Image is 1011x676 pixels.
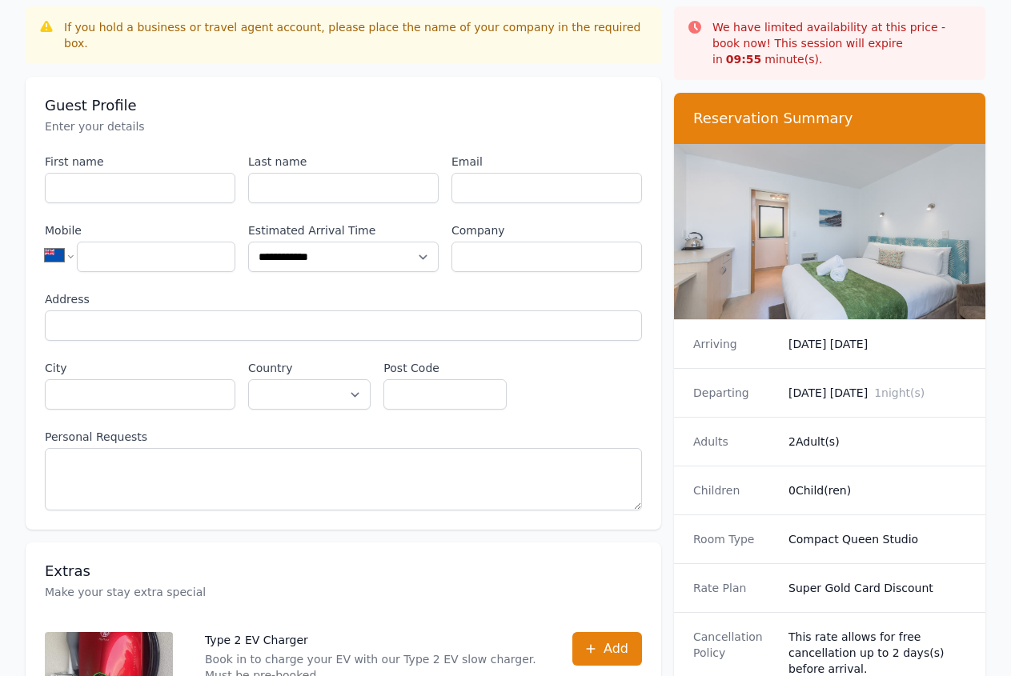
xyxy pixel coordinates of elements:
label: First name [45,154,235,170]
dt: Arriving [693,336,776,352]
label: Country [248,360,371,376]
p: We have limited availability at this price - book now! This session will expire in minute(s). [712,19,973,67]
h3: Extras [45,562,642,581]
div: If you hold a business or travel agent account, please place the name of your company in the requ... [64,19,648,51]
dt: Room Type [693,531,776,547]
dd: 0 Child(ren) [788,482,966,498]
dd: [DATE] [DATE] [788,336,966,352]
label: Email [451,154,642,170]
label: Personal Requests [45,429,642,445]
dd: Compact Queen Studio [788,531,966,547]
dd: Super Gold Card Discount [788,580,966,596]
dt: Rate Plan [693,580,776,596]
h3: Reservation Summary [693,109,966,128]
label: Company [451,222,642,238]
span: Add [604,639,628,658]
dt: Children [693,482,776,498]
button: Add [572,632,642,666]
label: Address [45,291,642,307]
dd: 2 Adult(s) [788,434,966,450]
strong: 09 : 55 [726,53,762,66]
label: Estimated Arrival Time [248,222,439,238]
label: Mobile [45,222,235,238]
dt: Adults [693,434,776,450]
label: City [45,360,235,376]
h3: Guest Profile [45,96,642,115]
p: Make your stay extra special [45,584,642,600]
p: Type 2 EV Charger [205,632,540,648]
label: Post Code [383,360,506,376]
span: 1 night(s) [874,386,925,399]
img: Compact Queen Studio [674,144,985,319]
dd: [DATE] [DATE] [788,385,966,401]
p: Enter your details [45,118,642,134]
dt: Departing [693,385,776,401]
label: Last name [248,154,439,170]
